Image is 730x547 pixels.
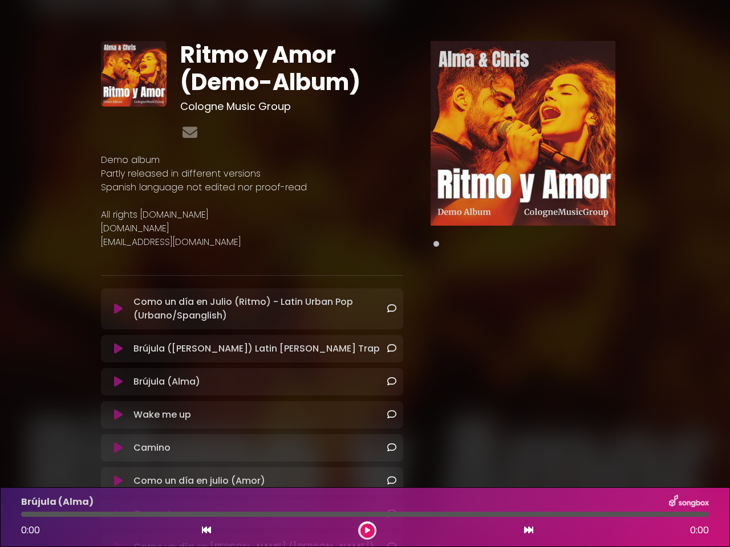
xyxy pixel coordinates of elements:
[180,100,404,113] h3: Cologne Music Group
[101,41,167,107] img: xd7ynZyMQAWXDyEuKIyG
[690,524,709,537] span: 0:00
[180,41,404,96] h1: Ritmo y Amor (Demo-Album)
[101,181,403,194] p: Spanish language not edited nor proof-read
[101,235,403,249] p: [EMAIL_ADDRESS][DOMAIN_NAME]
[133,474,265,488] p: Como un día en julio (Amor)
[101,208,403,222] p: All rights [DOMAIN_NAME]
[133,375,200,389] p: Brújula (Alma)
[21,524,40,537] span: 0:00
[101,167,403,181] p: Partly released in different versions
[133,295,387,323] p: Como un día en Julio (Ritmo) - Latin Urban Pop (Urbano/Spanglish)
[669,495,709,509] img: songbox-logo-white.png
[133,408,191,422] p: Wake me up
[101,222,403,235] p: [DOMAIN_NAME]
[133,342,380,356] p: Brújula ([PERSON_NAME]) Latin [PERSON_NAME] Trap
[21,495,94,509] p: Brújula (Alma)
[133,441,171,455] p: Camino
[431,41,615,226] img: Main Media
[101,153,403,167] p: Demo album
